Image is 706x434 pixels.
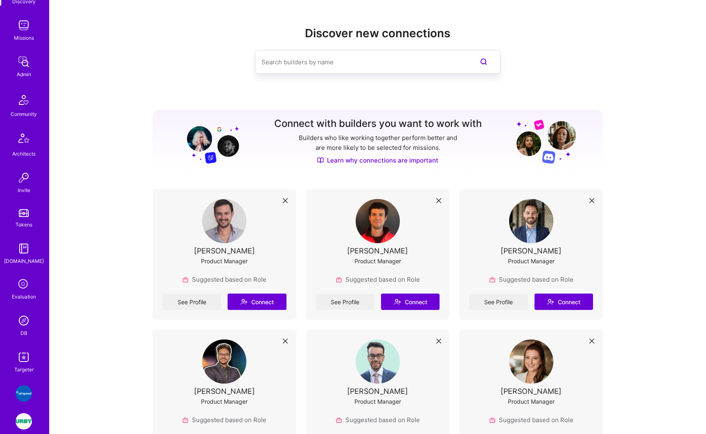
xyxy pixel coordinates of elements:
img: Skill Targeter [16,349,32,365]
div: [PERSON_NAME] [501,387,562,396]
a: See Profile [316,294,374,310]
div: [PERSON_NAME] [347,387,408,396]
img: Grow your network [180,119,239,164]
div: [PERSON_NAME] [347,246,408,255]
i: icon Close [589,339,594,344]
i: icon Close [436,339,441,344]
p: Builders who like working together perform better and are more likely to be selected for missions. [297,133,459,153]
i: icon Connect [240,298,248,305]
i: icon Close [283,198,288,203]
div: Product Manager [508,257,555,265]
div: [PERSON_NAME] [194,387,255,396]
div: Architects [12,149,36,158]
div: Suggested based on Role [489,416,573,424]
i: icon Close [436,198,441,203]
img: Community [14,90,34,110]
div: Tokens [16,220,32,229]
img: guide book [16,240,32,257]
div: Suggested based on Role [182,416,266,424]
img: admin teamwork [16,54,32,70]
img: Role icon [182,276,189,283]
div: Admin [17,70,31,79]
div: Suggested based on Role [182,275,266,284]
img: Role icon [489,417,496,423]
img: Grow your network [517,119,576,164]
div: [DOMAIN_NAME] [4,257,44,265]
img: Admin Search [16,312,32,329]
img: Discover [317,157,324,164]
div: Targeter [14,365,34,374]
div: [PERSON_NAME] [501,246,562,255]
div: Missions [14,34,34,42]
i: icon Connect [547,298,554,305]
a: See Profile [162,294,221,310]
h2: Discover new connections [153,27,603,40]
button: Connect [535,294,593,310]
i: icon SearchPurple [479,57,489,67]
div: DB [20,329,27,337]
img: User Avatar [356,199,400,243]
a: Airspeed: A platform to help employees feel more connected and celebrated [14,385,34,402]
div: Product Manager [201,397,248,406]
i: icon SelectionTeam [16,277,32,292]
div: Invite [18,186,30,194]
div: Product Manager [354,257,401,265]
div: Product Manager [508,397,555,406]
input: Search builders by name [262,52,461,72]
img: User Avatar [202,199,246,243]
div: Product Manager [354,397,401,406]
img: User Avatar [356,339,400,384]
img: Urby: Booking & Website redesign [16,413,32,429]
img: Airspeed: A platform to help employees feel more connected and celebrated [16,385,32,402]
img: teamwork [16,17,32,34]
img: Role icon [182,417,189,423]
button: Connect [228,294,286,310]
div: Product Manager [201,257,248,265]
a: Learn why connections are important [317,156,438,165]
i: icon Connect [394,298,401,305]
img: tokens [19,209,29,217]
img: Architects [14,130,34,149]
a: See Profile [469,294,528,310]
img: User Avatar [509,339,553,384]
div: Evaluation [12,292,36,301]
div: Community [11,110,37,118]
i: icon Close [589,198,594,203]
img: Invite [16,170,32,186]
div: Suggested based on Role [336,275,420,284]
a: Urby: Booking & Website redesign [14,413,34,429]
h3: Connect with builders you want to work with [274,118,482,130]
div: Suggested based on Role [336,416,420,424]
div: [PERSON_NAME] [194,246,255,255]
img: Role icon [336,276,342,283]
button: Connect [381,294,440,310]
img: User Avatar [202,339,246,384]
img: User Avatar [509,199,553,243]
img: Role icon [489,276,496,283]
div: Suggested based on Role [489,275,573,284]
i: icon Close [283,339,288,344]
img: Role icon [336,417,342,423]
